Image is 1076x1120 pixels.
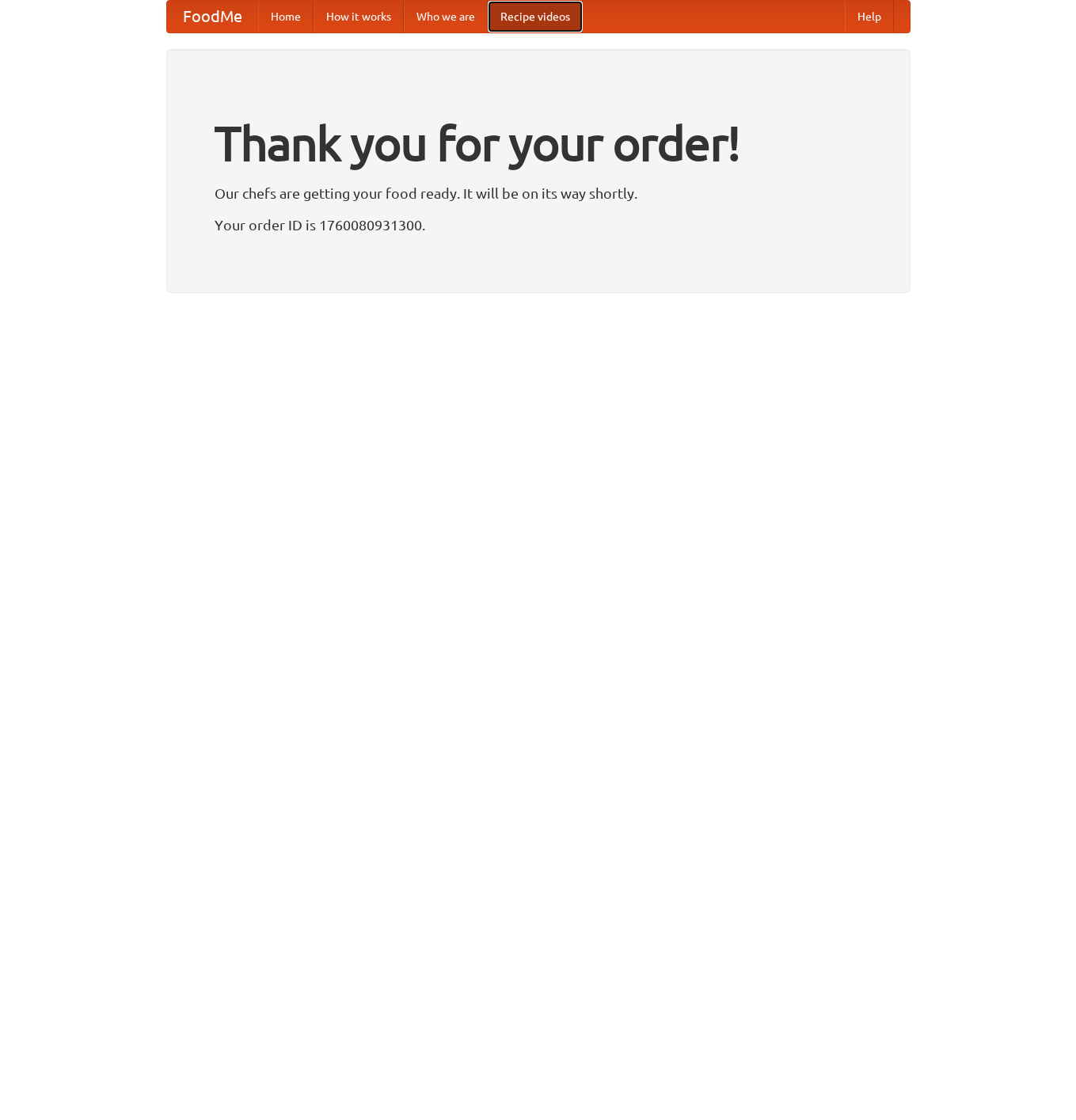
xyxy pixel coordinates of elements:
[215,213,862,237] p: Your order ID is 1760080931300.
[314,1,404,32] a: How it works
[488,1,583,32] a: Recipe videos
[404,1,488,32] a: Who we are
[215,105,862,181] h1: Thank you for your order!
[167,1,258,32] a: FoodMe
[845,1,894,32] a: Help
[258,1,314,32] a: Home
[215,181,862,205] p: Our chefs are getting your food ready. It will be on its way shortly.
